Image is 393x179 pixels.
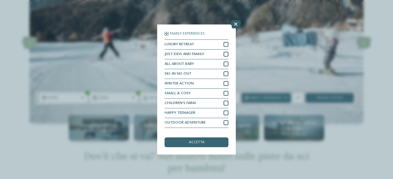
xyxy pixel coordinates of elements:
[165,62,194,66] span: ALL ABOUT BABY
[165,72,192,76] span: SKI-IN SKI-OUT
[165,82,194,86] span: WINTER ACTION
[165,121,206,125] span: OUTDOOR ADVENTURE
[189,140,204,144] span: accetta
[165,91,191,95] span: SMALL & COSY
[165,43,194,47] span: LUXURY RETREAT
[165,101,196,105] span: CHILDREN’S FARM
[170,32,205,36] span: Family Experiences
[165,52,204,56] span: JUST KIDS AND FAMILY
[165,111,195,115] span: HAPPY TEENAGER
